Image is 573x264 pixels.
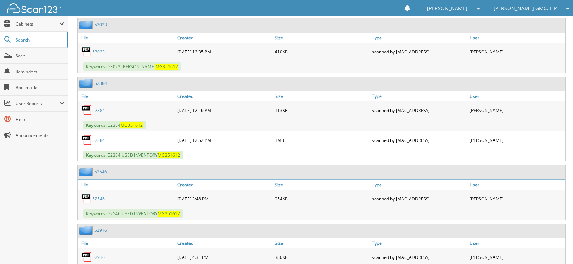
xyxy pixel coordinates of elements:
[78,91,175,101] a: File
[175,238,273,248] a: Created
[78,180,175,190] a: File
[370,91,468,101] a: Type
[16,100,59,107] span: User Reports
[273,238,371,248] a: Size
[81,193,92,204] img: PDF.png
[468,33,565,43] a: User
[92,107,105,113] a: 52384
[370,180,468,190] a: Type
[81,105,92,116] img: PDF.png
[92,49,105,55] a: 53023
[273,191,371,206] div: 954KB
[370,133,468,147] div: scanned by [MAC_ADDRESS]
[273,180,371,190] a: Size
[16,116,64,122] span: Help
[16,132,64,138] span: Announcements
[16,69,64,75] span: Reminders
[92,137,105,143] a: 52384
[79,226,94,235] img: folder2.png
[81,252,92,263] img: PDF.png
[175,191,273,206] div: [DATE] 3:48 PM
[94,80,107,86] a: 52384
[83,209,183,218] span: Keywords: 52546 USED INVENTORY
[158,152,180,158] span: MG351612
[175,133,273,147] div: [DATE] 12:52 PM
[79,167,94,176] img: folder2.png
[16,21,59,27] span: Cabinets
[7,3,61,13] img: scan123-logo-white.svg
[155,64,178,70] span: MG351612
[468,191,565,206] div: [PERSON_NAME]
[83,151,183,159] span: Keywords: 52384 USED INVENTORY
[16,53,64,59] span: Scan
[158,211,180,217] span: MG351612
[493,6,557,10] span: [PERSON_NAME] GMC, L.P
[175,91,273,101] a: Created
[92,196,105,202] a: 52546
[370,191,468,206] div: scanned by [MAC_ADDRESS]
[468,91,565,101] a: User
[79,79,94,88] img: folder2.png
[468,44,565,59] div: [PERSON_NAME]
[175,180,273,190] a: Created
[468,103,565,117] div: [PERSON_NAME]
[78,33,175,43] a: File
[175,103,273,117] div: [DATE] 12:16 PM
[370,238,468,248] a: Type
[273,44,371,59] div: 410KB
[273,103,371,117] div: 113KB
[120,122,143,128] span: MG351612
[175,44,273,59] div: [DATE] 12:35 PM
[83,62,181,71] span: Keywords: 53023 [PERSON_NAME]
[92,254,105,260] a: 52916
[83,121,146,129] span: Keywords: 52384
[16,85,64,91] span: Bookmarks
[94,22,107,28] a: 53023
[94,169,107,175] a: 52546
[78,238,175,248] a: File
[468,133,565,147] div: [PERSON_NAME]
[273,133,371,147] div: 1MB
[468,180,565,190] a: User
[370,33,468,43] a: Type
[16,37,63,43] span: Search
[81,46,92,57] img: PDF.png
[81,135,92,146] img: PDF.png
[370,103,468,117] div: scanned by [MAC_ADDRESS]
[468,238,565,248] a: User
[175,33,273,43] a: Created
[79,20,94,29] img: folder2.png
[427,6,467,10] span: [PERSON_NAME]
[94,227,107,233] a: 52916
[273,33,371,43] a: Size
[273,91,371,101] a: Size
[370,44,468,59] div: scanned by [MAC_ADDRESS]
